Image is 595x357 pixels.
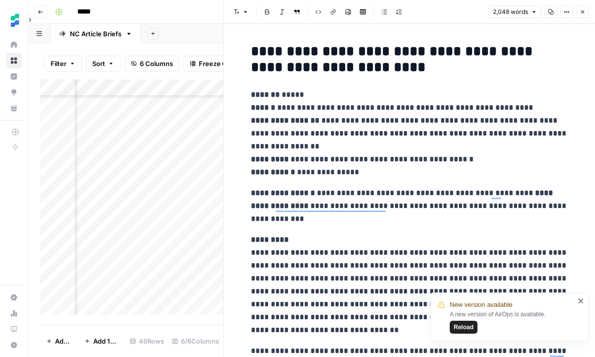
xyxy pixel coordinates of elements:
span: Reload [454,323,474,332]
button: close [578,297,585,305]
a: Browse [6,53,22,69]
button: 2,048 words [488,5,541,18]
a: Opportunities [6,84,22,100]
button: 6 Columns [124,56,179,71]
button: Workspace: Ten Speed [6,8,22,33]
button: Add 10 Rows [78,333,126,349]
span: New version available [450,300,512,310]
a: Your Data [6,100,22,116]
button: Filter [44,56,82,71]
button: Sort [86,56,120,71]
div: 6/6 Columns [168,333,223,349]
button: Freeze Columns [183,56,256,71]
a: Home [6,37,22,53]
button: Reload [450,321,477,334]
a: Usage [6,305,22,321]
span: Add 10 Rows [93,336,120,346]
div: A new version of AirOps is available. [450,310,575,334]
a: Settings [6,289,22,305]
button: Help + Support [6,337,22,353]
a: NC Article Briefs [51,24,141,44]
span: 6 Columns [140,59,173,69]
div: 46 Rows [126,333,168,349]
span: Add Row [55,336,72,346]
span: 2,048 words [493,7,528,16]
button: Add Row [40,333,78,349]
a: Learning Hub [6,321,22,337]
a: Insights [6,69,22,84]
img: Ten Speed Logo [6,11,24,29]
div: NC Article Briefs [70,29,121,39]
span: Freeze Columns [199,59,250,69]
span: Filter [51,59,66,69]
span: Sort [92,59,105,69]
